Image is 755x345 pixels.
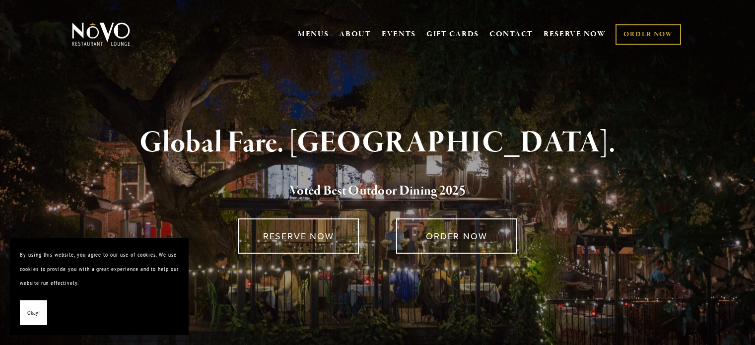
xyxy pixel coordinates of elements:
button: Okay! [20,300,47,326]
a: MENUS [298,29,329,39]
section: Cookie banner [10,238,189,335]
a: Voted Best Outdoor Dining 202 [289,182,459,201]
a: ABOUT [339,29,371,39]
a: ORDER NOW [396,218,517,254]
a: ORDER NOW [616,24,681,45]
a: CONTACT [489,25,533,44]
span: Okay! [27,306,40,320]
a: RESERVE NOW [238,218,359,254]
p: By using this website, you agree to our use of cookies. We use cookies to provide you with a grea... [20,248,179,290]
strong: Global Fare. [GEOGRAPHIC_DATA]. [139,124,616,162]
a: EVENTS [382,29,416,39]
h2: 5 [88,181,667,202]
a: RESERVE NOW [544,25,606,44]
a: GIFT CARDS [426,25,479,44]
img: Novo Restaurant &amp; Lounge [70,22,132,47]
